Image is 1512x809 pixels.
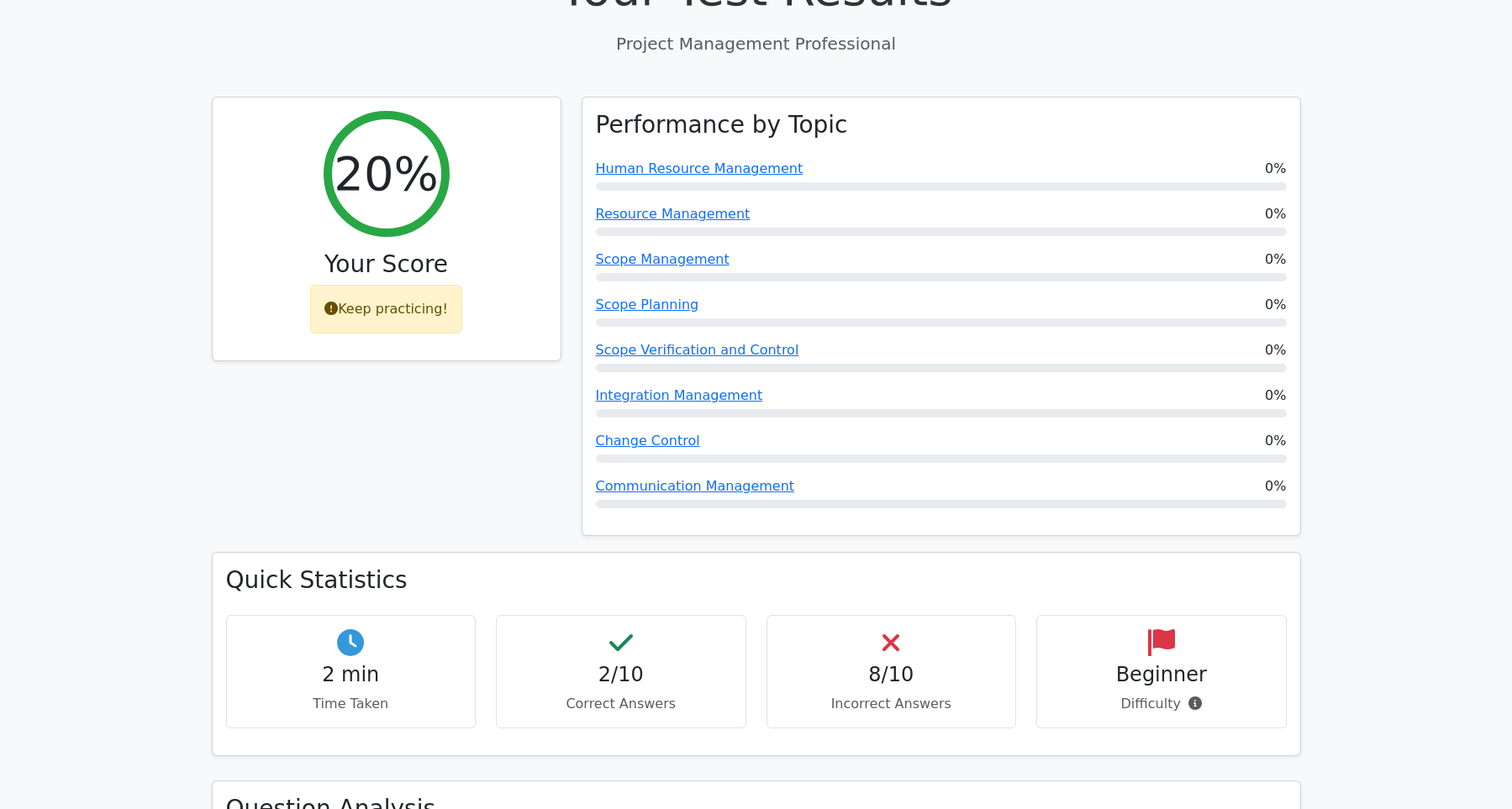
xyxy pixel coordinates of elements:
[1265,295,1286,315] span: 0%
[1265,340,1286,360] span: 0%
[781,694,1003,714] p: Incorrect Answers
[510,663,732,687] h4: 2/10
[1265,250,1286,270] span: 0%
[226,250,547,279] h3: Your Score
[1265,204,1286,224] span: 0%
[1051,694,1272,714] p: Difficulty
[596,342,799,358] a: Scope Verification and Control
[240,694,462,714] p: Time Taken
[596,160,803,176] a: Human Resource Management
[596,111,848,139] h3: Performance by Topic
[1265,159,1286,179] span: 0%
[596,433,700,449] a: Change Control
[510,694,732,714] p: Correct Answers
[212,31,1301,56] p: Project Management Professional
[596,478,795,494] a: Communication Management
[596,387,763,403] a: Integration Management
[310,285,462,334] div: Keep practicing!
[334,145,438,202] h2: 20%
[1265,431,1286,451] span: 0%
[226,566,1287,595] h3: Quick Statistics
[1265,386,1286,406] span: 0%
[596,206,751,222] a: Resource Management
[781,663,1003,687] h4: 8/10
[1265,476,1286,496] span: 0%
[596,297,699,313] a: Scope Planning
[1051,663,1272,687] h4: Beginner
[240,663,462,687] h4: 2 min
[596,251,730,267] a: Scope Management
